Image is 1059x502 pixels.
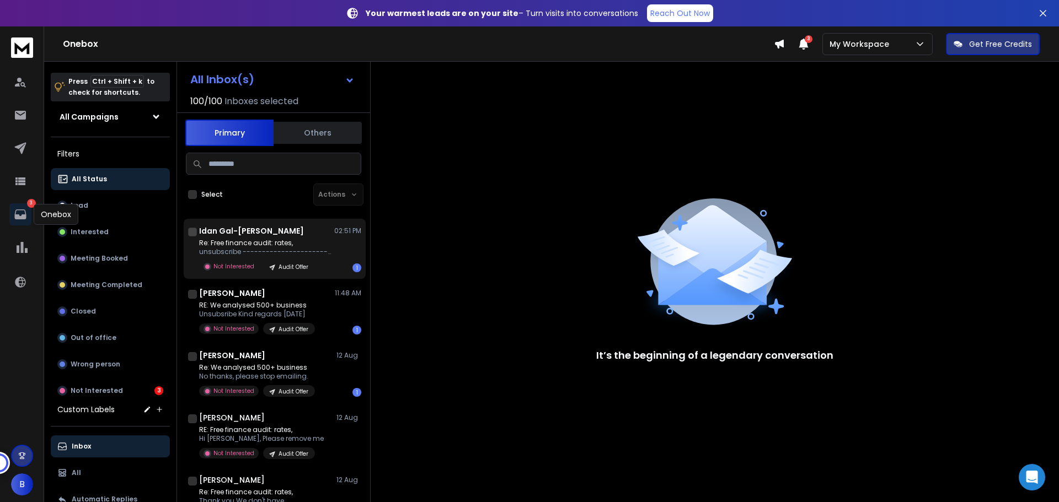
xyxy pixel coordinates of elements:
p: Not Interested [213,262,254,271]
p: It’s the beginning of a legendary conversation [596,348,833,363]
p: All Status [72,175,107,183]
p: Lead [71,201,88,210]
span: 100 / 100 [190,95,222,108]
p: My Workspace [830,39,894,50]
p: Meeting Completed [71,280,142,289]
button: B [11,473,33,495]
button: Closed [51,300,170,322]
p: All [72,468,81,477]
span: Ctrl + Shift + k [90,75,144,88]
h3: Inboxes selected [224,95,298,108]
div: 1 [352,263,361,272]
button: Out of office [51,327,170,349]
button: Lead [51,195,170,217]
p: Closed [71,307,96,316]
p: Meeting Booked [71,254,128,263]
p: Not Interested [213,387,254,395]
div: 1 [352,326,361,334]
div: Onebox [34,204,78,225]
h1: All Inbox(s) [190,74,254,85]
button: Get Free Credits [946,33,1040,55]
h1: All Campaigns [60,111,119,122]
p: Reach Out Now [650,8,710,19]
button: Meeting Completed [51,274,170,296]
p: Not Interested [213,449,254,457]
h1: [PERSON_NAME] [199,412,265,423]
p: RE: Free finance audit: rates, [199,425,324,434]
a: Reach Out Now [647,4,713,22]
h1: [PERSON_NAME] [199,350,265,361]
p: Unsubsribe Kind regards [DATE] [199,310,315,319]
h3: Filters [51,146,170,161]
button: All Inbox(s) [181,68,363,90]
p: unsubscribe ----------------------------- [GEOGRAPHIC_DATA]-[PERSON_NAME] CEO [199,247,331,256]
p: Wrong person [71,360,120,369]
p: No thanks, please stop emailing. [199,372,315,381]
h1: Onebox [63,37,774,51]
p: Get Free Credits [969,39,1032,50]
div: 1 [352,388,361,397]
p: Audit Offer [279,263,308,271]
button: Meeting Booked [51,247,170,269]
button: Primary [185,120,274,146]
p: Audit Offer [279,387,308,396]
p: Press to check for shortcuts. [68,76,154,98]
img: logo [11,37,33,58]
button: All [51,462,170,484]
label: Select [201,190,223,199]
strong: Your warmest leads are on your site [366,8,518,19]
p: 12 Aug [336,351,361,360]
button: Not Interested3 [51,380,170,402]
p: Re: We analysed 500+ business [199,363,315,372]
button: Wrong person [51,353,170,375]
h1: [PERSON_NAME] [199,288,265,299]
p: 3 [27,199,36,208]
button: All Status [51,168,170,190]
p: 12 Aug [336,476,361,484]
h1: Idan Gal-[PERSON_NAME] [199,225,304,236]
button: Interested [51,221,170,243]
p: Audit Offer [279,325,308,333]
button: Others [274,121,362,145]
a: 3 [9,203,31,225]
div: 3 [154,386,163,395]
p: Inbox [72,442,91,451]
p: Not Interested [213,325,254,333]
p: Interested [71,228,109,236]
button: Inbox [51,435,170,457]
h1: [PERSON_NAME] [199,474,265,485]
p: Not Interested [71,386,123,395]
h3: Custom Labels [57,404,115,415]
p: Out of office [71,333,116,342]
p: Audit Offer [279,450,308,458]
p: 02:51 PM [334,226,361,235]
p: 12 Aug [336,413,361,422]
div: Open Intercom Messenger [1019,464,1045,490]
span: 3 [805,35,812,43]
p: RE: We analysed 500+ business [199,301,315,310]
button: All Campaigns [51,106,170,128]
p: – Turn visits into conversations [366,8,638,19]
p: Re: Free finance audit: rates, [199,488,315,496]
p: Re: Free finance audit: rates, [199,239,331,247]
p: 11:48 AM [335,289,361,298]
p: Hi [PERSON_NAME], Please remove me [199,434,324,443]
